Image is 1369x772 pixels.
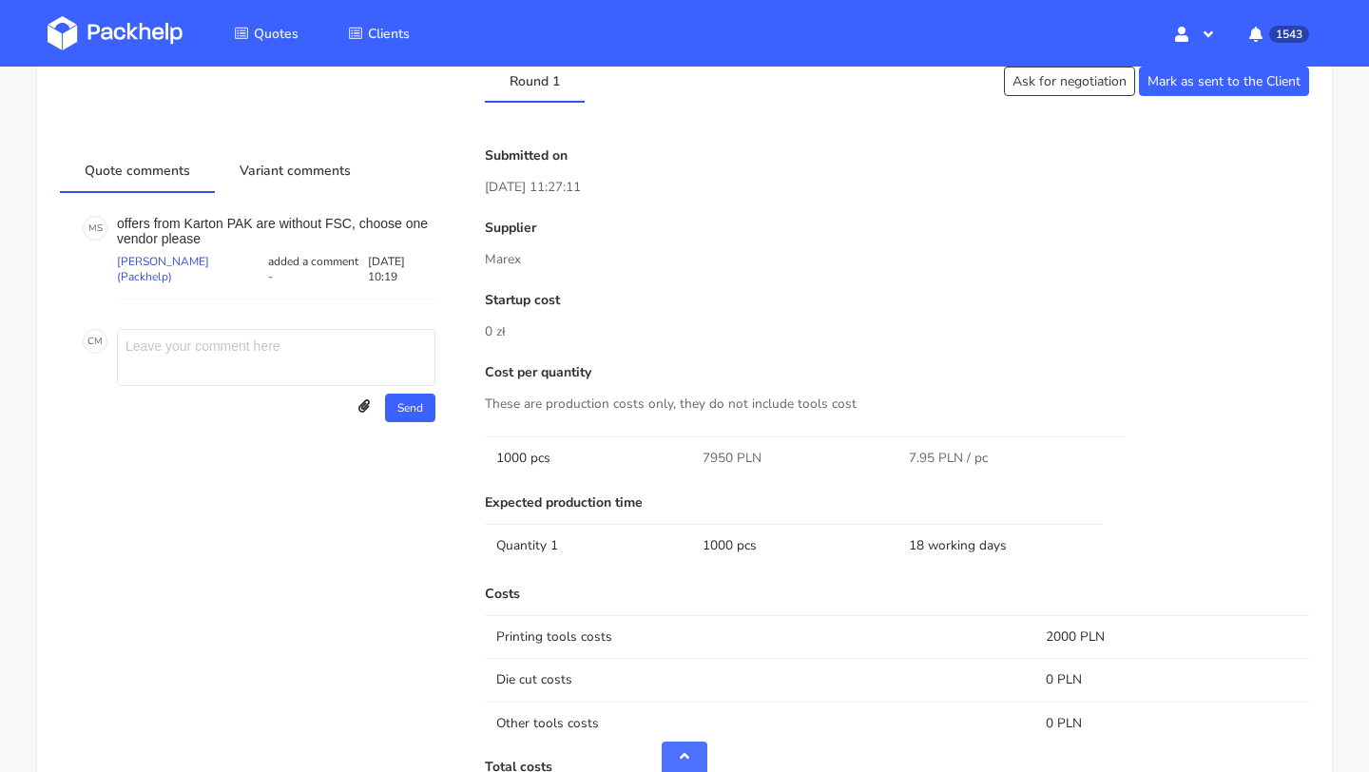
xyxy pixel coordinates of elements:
td: Quantity 1 [485,524,691,567]
p: Startup cost [485,293,1309,308]
a: Variant comments [215,148,376,190]
p: [DATE] 11:27:11 [485,177,1309,198]
p: offers from Karton PAK are without FSC, choose one vendor please [117,216,435,246]
p: [DATE] 10:19 [368,254,436,284]
a: Quote comments [60,148,215,190]
td: 18 working days [897,524,1104,567]
p: Cost per quantity [485,365,1309,380]
p: Costs [485,587,1309,602]
p: Supplier [485,221,1309,236]
td: 2000 PLN [1034,615,1309,658]
span: 7950 PLN [703,449,762,468]
td: 0 PLN [1034,658,1309,701]
p: Marex [485,249,1309,270]
button: Send [385,394,435,422]
span: Clients [368,25,410,43]
span: S [97,216,103,241]
span: M [88,216,97,241]
td: 0 PLN [1034,702,1309,744]
button: 1543 [1234,16,1321,50]
a: Round 1 [485,59,585,101]
td: 1000 pcs [485,436,691,479]
span: C [87,329,94,354]
button: Mark as sent to the Client [1139,67,1309,96]
p: [PERSON_NAME] (Packhelp) [117,254,264,284]
a: Clients [325,16,433,50]
td: Printing tools costs [485,615,1034,658]
button: Ask for negotiation [1004,67,1135,96]
td: 1000 pcs [691,524,897,567]
p: Expected production time [485,495,1309,511]
td: Die cut costs [485,658,1034,701]
p: 0 zł [485,321,1309,342]
span: 1543 [1269,26,1309,43]
p: Submitted on [485,148,1309,164]
td: Other tools costs [485,702,1034,744]
span: Quotes [254,25,299,43]
p: These are production costs only, they do not include tools cost [485,394,1309,415]
img: Dashboard [48,16,183,50]
a: Quotes [211,16,321,50]
p: added a comment - [264,254,368,284]
span: M [94,329,103,354]
span: 7.95 PLN / pc [909,449,988,468]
